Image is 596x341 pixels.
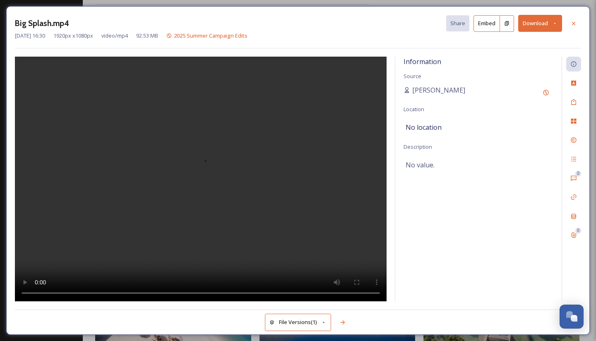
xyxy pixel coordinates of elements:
[404,57,441,66] span: Information
[15,17,69,29] h3: Big Splash.mp4
[575,228,581,234] div: 0
[473,15,500,32] button: Embed
[404,72,421,80] span: Source
[404,143,432,150] span: Description
[406,122,442,132] span: No location
[174,32,248,39] span: 2025 Summer Campaign Edits
[560,305,584,329] button: Open Chat
[518,15,562,32] button: Download
[53,32,93,40] span: 1920 px x 1080 px
[404,105,424,113] span: Location
[265,314,331,331] button: File Versions(1)
[15,32,45,40] span: [DATE] 16:30
[412,85,465,95] span: [PERSON_NAME]
[101,32,128,40] span: video/mp4
[575,171,581,176] div: 0
[406,160,435,170] span: No value.
[446,15,469,31] button: Share
[136,32,158,40] span: 92.53 MB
